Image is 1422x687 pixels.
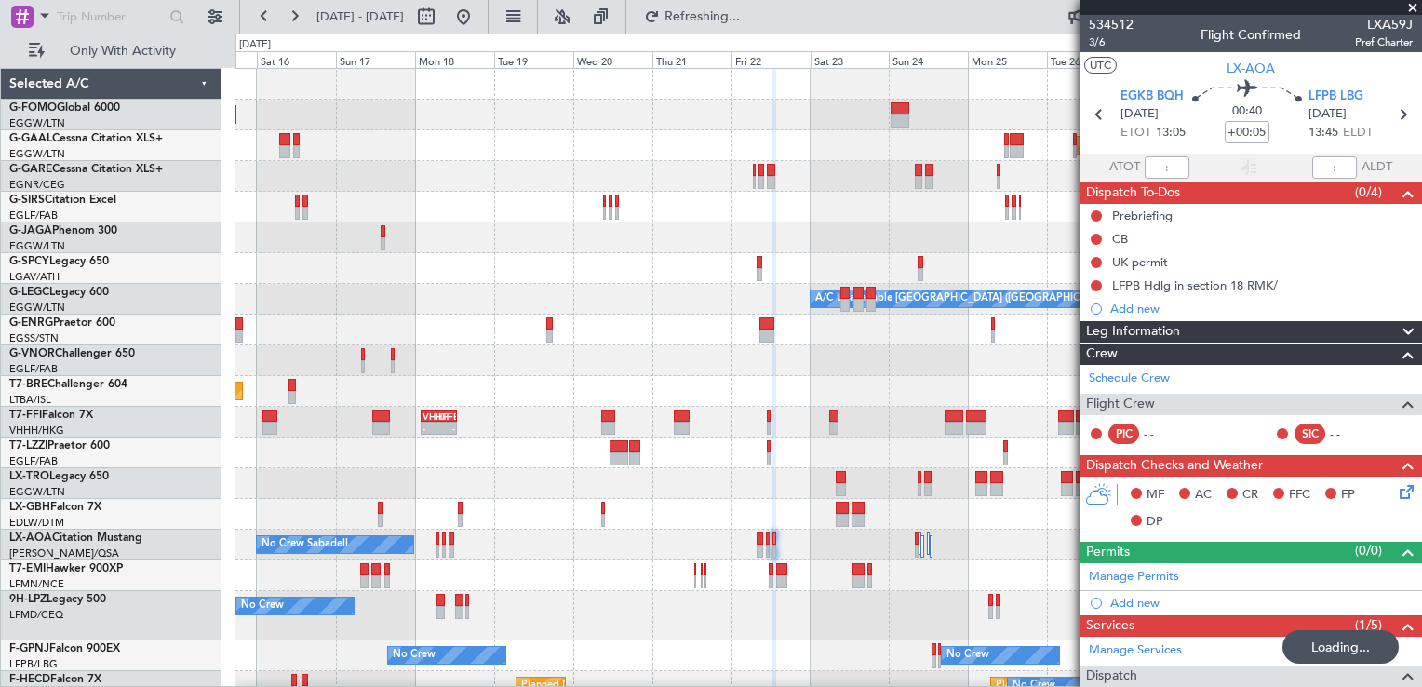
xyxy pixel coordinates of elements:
[9,256,49,267] span: G-SPCY
[1308,88,1363,106] span: LFPB LBG
[9,454,58,468] a: EGLF/FAB
[9,502,101,513] a: LX-GBHFalcon 7X
[9,657,58,671] a: LFPB/LBG
[652,51,731,68] div: Thu 21
[9,116,65,130] a: EGGW/LTN
[9,102,120,114] a: G-FOMOGlobal 6000
[1145,156,1189,179] input: --:--
[731,51,811,68] div: Fri 22
[393,641,436,669] div: No Crew
[57,3,164,31] input: Trip Number
[1362,158,1392,177] span: ALDT
[1308,105,1347,124] span: [DATE]
[9,362,58,376] a: EGLF/FAB
[811,51,890,68] div: Sat 23
[1355,34,1413,50] span: Pref Charter
[1089,568,1179,586] a: Manage Permits
[9,178,65,192] a: EGNR/CEG
[1112,231,1128,247] div: CB
[1108,424,1139,444] div: PIC
[9,147,65,161] a: EGGW/LTN
[1227,59,1275,78] span: LX-AOA
[1282,630,1399,664] div: Loading...
[336,51,415,68] div: Sun 17
[9,643,120,654] a: F-GPNJFalcon 900EX
[9,133,52,144] span: G-GAAL
[1355,182,1382,202] span: (0/4)
[9,287,109,298] a: G-LEGCLegacy 600
[1147,513,1163,532] span: DP
[9,301,65,315] a: EGGW/LTN
[1355,615,1382,635] span: (1/5)
[423,411,439,422] div: VHHH
[9,485,65,499] a: EGGW/LTN
[1089,370,1170,388] a: Schedule Crew
[1089,15,1134,34] span: 534512
[9,410,93,421] a: T7-FFIFalcon 7X
[9,256,109,267] a: G-SPCYLegacy 650
[9,195,45,206] span: G-SIRS
[1089,641,1182,660] a: Manage Services
[1086,394,1155,415] span: Flight Crew
[9,393,51,407] a: LTBA/ISL
[9,239,65,253] a: EGGW/LTN
[1232,102,1262,121] span: 00:40
[9,348,55,359] span: G-VNOR
[9,674,50,685] span: F-HECD
[9,516,64,530] a: EDLW/DTM
[9,674,101,685] a: F-HECDFalcon 7X
[9,287,49,298] span: G-LEGC
[1289,486,1310,505] span: FFC
[9,502,50,513] span: LX-GBH
[262,531,348,559] div: No Crew Sabadell
[1086,455,1263,477] span: Dispatch Checks and Weather
[9,440,110,451] a: T7-LZZIPraetor 600
[9,195,116,206] a: G-SIRSCitation Excel
[1089,34,1134,50] span: 3/6
[1330,425,1372,442] div: - -
[664,10,742,23] span: Refreshing...
[316,8,404,25] span: [DATE] - [DATE]
[9,471,49,482] span: LX-TRO
[1086,182,1180,204] span: Dispatch To-Dos
[9,102,57,114] span: G-FOMO
[9,164,163,175] a: G-GARECessna Citation XLS+
[9,608,63,622] a: LFMD/CEQ
[1109,158,1140,177] span: ATOT
[1086,666,1137,687] span: Dispatch
[1295,424,1325,444] div: SIC
[48,45,196,58] span: Only With Activity
[1355,541,1382,560] span: (0/0)
[9,594,106,605] a: 9H-LPZLegacy 500
[1084,57,1117,74] button: UTC
[9,317,115,329] a: G-ENRGPraetor 600
[1147,486,1164,505] span: MF
[1047,51,1126,68] div: Tue 26
[9,379,127,390] a: T7-BREChallenger 604
[9,471,109,482] a: LX-TROLegacy 650
[1201,25,1301,45] div: Flight Confirmed
[9,532,52,544] span: LX-AOA
[9,133,163,144] a: G-GAALCessna Citation XLS+
[1355,15,1413,34] span: LXA59J
[889,51,968,68] div: Sun 24
[1086,321,1180,343] span: Leg Information
[9,410,42,421] span: T7-FFI
[1112,254,1168,270] div: UK permit
[9,164,52,175] span: G-GARE
[1341,486,1355,505] span: FP
[636,2,747,32] button: Refreshing...
[239,37,271,53] div: [DATE]
[9,317,53,329] span: G-ENRG
[1308,124,1338,142] span: 13:45
[241,592,284,620] div: No Crew
[1144,425,1186,442] div: - -
[1112,277,1278,293] div: LFPB Hdlg in section 18 RMK/
[815,285,1118,313] div: A/C Unavailable [GEOGRAPHIC_DATA] ([GEOGRAPHIC_DATA])
[20,36,202,66] button: Only With Activity
[968,51,1047,68] div: Mon 25
[1086,615,1134,637] span: Services
[1086,343,1118,365] span: Crew
[9,577,64,591] a: LFMN/NCE
[1112,208,1173,223] div: Prebriefing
